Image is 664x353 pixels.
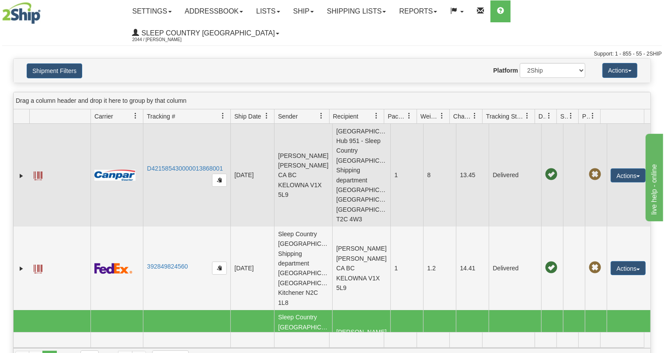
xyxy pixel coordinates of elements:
span: Ship Date [234,112,261,121]
span: Sender [278,112,298,121]
button: Actions [602,63,637,78]
span: Packages [388,112,406,121]
a: Tracking Status filter column settings [520,108,535,123]
span: Recipient [333,112,358,121]
a: Sleep Country [GEOGRAPHIC_DATA] 2044 / [PERSON_NAME] [126,22,286,44]
button: Shipment Filters [27,63,82,78]
label: Platform [493,66,518,75]
td: [PERSON_NAME] [PERSON_NAME] CA BC KELOWNA V1X 5L9 [332,227,390,310]
img: 2 - FedEx Express® [94,263,132,274]
a: Ship [287,0,320,22]
a: Recipient filter column settings [369,108,384,123]
a: Reports [393,0,444,22]
span: Pickup Status [582,112,590,121]
a: Carrier filter column settings [128,108,143,123]
span: Tracking Status [486,112,524,121]
td: 1 [390,227,423,310]
td: [PERSON_NAME] [PERSON_NAME] CA BC KELOWNA V1X 5L9 [274,124,332,227]
a: D421585430000013868001 [147,165,223,172]
a: Settings [126,0,178,22]
a: Shipment Issues filter column settings [563,108,578,123]
a: Shipping lists [320,0,393,22]
span: Pickup Not Assigned [589,262,601,274]
span: On time [545,168,557,181]
a: 392849824560 [147,263,188,270]
img: logo2044.jpg [2,2,41,24]
a: Sender filter column settings [314,108,329,123]
img: 14 - Canpar [94,170,136,181]
td: Delivered [489,124,541,227]
div: live help - online [7,5,81,16]
button: Copy to clipboard [212,174,227,187]
span: Sleep Country [GEOGRAPHIC_DATA] [139,29,275,37]
span: Weight [421,112,439,121]
td: [GEOGRAPHIC_DATA] Hub 951 - Sleep Country [GEOGRAPHIC_DATA] Shipping department [GEOGRAPHIC_DATA]... [332,124,390,227]
button: Actions [611,261,646,275]
a: Weight filter column settings [435,108,449,123]
span: Delivery Status [539,112,546,121]
a: Label [34,261,42,275]
td: 13.45 [456,124,489,227]
a: Delivery Status filter column settings [542,108,556,123]
td: [DATE] [230,124,274,227]
a: Expand [17,264,26,273]
span: Tracking # [147,112,175,121]
a: Expand [17,171,26,180]
span: Charge [453,112,472,121]
a: Packages filter column settings [402,108,417,123]
iframe: chat widget [644,132,663,221]
td: [DATE] [230,227,274,310]
span: Pickup Not Assigned [589,168,601,181]
td: 14.41 [456,227,489,310]
div: grid grouping header [14,92,650,109]
a: Label [34,168,42,182]
a: Pickup Status filter column settings [585,108,600,123]
a: Lists [250,0,286,22]
span: On time [545,262,557,274]
span: Carrier [94,112,113,121]
td: Sleep Country [GEOGRAPHIC_DATA] Shipping department [GEOGRAPHIC_DATA] [GEOGRAPHIC_DATA] Kitchener... [274,227,332,310]
td: 8 [423,124,456,227]
span: 2044 / [PERSON_NAME] [132,35,198,44]
td: 1.2 [423,227,456,310]
button: Copy to clipboard [212,262,227,275]
a: Ship Date filter column settings [259,108,274,123]
div: Support: 1 - 855 - 55 - 2SHIP [2,50,662,58]
td: Delivered [489,227,541,310]
span: Shipment Issues [560,112,568,121]
a: Tracking # filter column settings [216,108,230,123]
td: 1 [390,124,423,227]
a: Addressbook [178,0,250,22]
button: Actions [611,168,646,182]
a: Charge filter column settings [467,108,482,123]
